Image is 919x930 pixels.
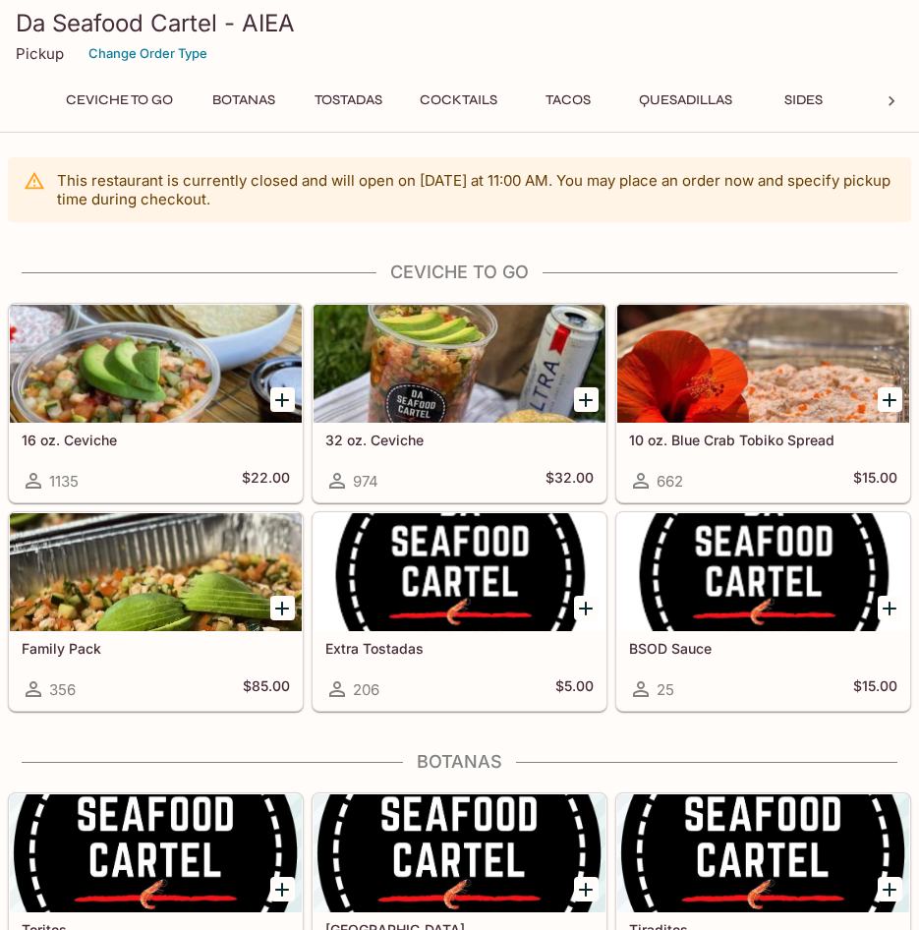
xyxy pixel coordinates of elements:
button: Tostadas [304,87,393,114]
h3: Da Seafood Cartel - AIEA [16,8,903,38]
h5: 10 oz. Blue Crab Tobiko Spread [629,432,897,448]
p: Pickup [16,44,64,63]
div: Chipilon [314,794,605,912]
div: Tiraditos [617,794,909,912]
button: Tacos [524,87,612,114]
h5: $5.00 [555,677,594,701]
h5: Family Pack [22,640,290,657]
button: Add 16 oz. Ceviche [270,387,295,412]
a: 32 oz. Ceviche974$32.00 [313,304,606,502]
button: Add Chipilon [574,877,599,901]
span: 25 [657,680,674,699]
span: 1135 [49,472,79,491]
button: Cocktails [409,87,508,114]
span: 206 [353,680,379,699]
button: Add Family Pack [270,596,295,620]
span: 356 [49,680,76,699]
h5: $22.00 [242,469,290,493]
button: Add 10 oz. Blue Crab Tobiko Spread [878,387,902,412]
div: 16 oz. Ceviche [10,305,302,423]
h5: $32.00 [546,469,594,493]
h4: Ceviche To Go [8,262,911,283]
p: This restaurant is currently closed and will open on [DATE] at 11:00 AM . You may place an order ... [57,171,895,208]
div: BSOD Sauce [617,513,909,631]
h5: $15.00 [853,469,897,493]
span: 974 [353,472,378,491]
h5: $15.00 [853,677,897,701]
h5: 16 oz. Ceviche [22,432,290,448]
h5: BSOD Sauce [629,640,897,657]
h4: Botanas [8,751,911,773]
button: Add BSOD Sauce [878,596,902,620]
button: Ceviche To Go [55,87,184,114]
a: 10 oz. Blue Crab Tobiko Spread662$15.00 [616,304,910,502]
h5: 32 oz. Ceviche [325,432,594,448]
a: 16 oz. Ceviche1135$22.00 [9,304,303,502]
a: Family Pack356$85.00 [9,512,303,711]
button: Add Toritos [270,877,295,901]
button: Sides [759,87,847,114]
h5: $85.00 [243,677,290,701]
div: Extra Tostadas [314,513,605,631]
button: Quesadillas [628,87,743,114]
span: 662 [657,472,683,491]
div: Family Pack [10,513,302,631]
button: Add 32 oz. Ceviche [574,387,599,412]
div: 10 oz. Blue Crab Tobiko Spread [617,305,909,423]
button: Add Tiraditos [878,877,902,901]
button: Add Extra Tostadas [574,596,599,620]
h5: Extra Tostadas [325,640,594,657]
button: Change Order Type [80,38,216,69]
a: BSOD Sauce25$15.00 [616,512,910,711]
div: Toritos [10,794,302,912]
div: 32 oz. Ceviche [314,305,605,423]
button: Botanas [200,87,288,114]
a: Extra Tostadas206$5.00 [313,512,606,711]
